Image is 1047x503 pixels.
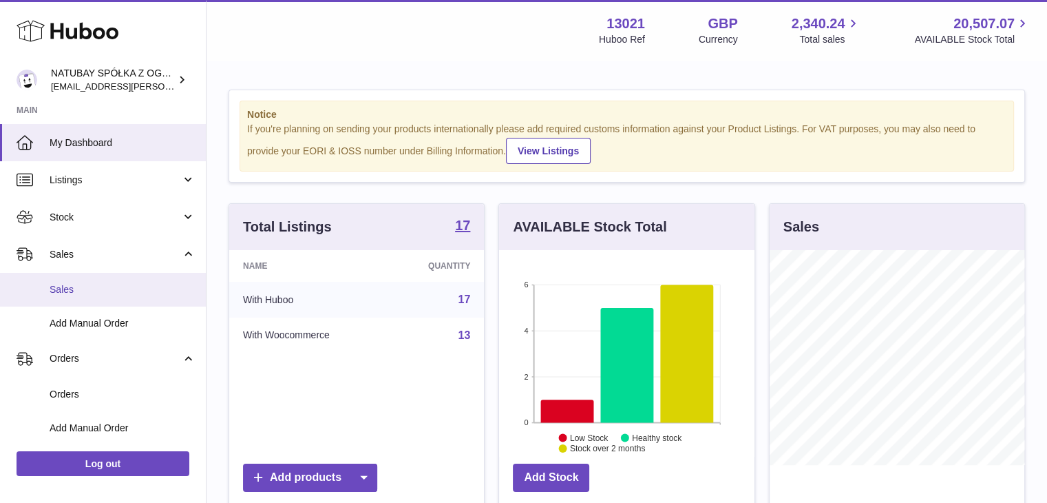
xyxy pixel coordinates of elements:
[525,418,529,427] text: 0
[388,250,485,282] th: Quantity
[51,67,175,93] div: NATUBAY SPÓŁKA Z OGRANICZONĄ ODPOWIEDZIALNOŚCIĄ
[783,218,819,236] h3: Sales
[513,464,589,492] a: Add Stock
[513,218,666,236] h3: AVAILABLE Stock Total
[506,138,591,164] a: View Listings
[50,136,195,150] span: My Dashboard
[50,283,195,296] span: Sales
[525,280,529,289] text: 6
[570,433,609,442] text: Low Stock
[792,14,861,46] a: 2,340.24 Total sales
[229,250,388,282] th: Name
[699,33,738,46] div: Currency
[50,422,195,435] span: Add Manual Order
[525,372,529,380] text: 2
[525,327,529,335] text: 4
[50,174,181,187] span: Listings
[50,248,181,261] span: Sales
[50,388,195,401] span: Orders
[606,14,645,33] strong: 13021
[914,14,1030,46] a: 20,507.07 AVAILABLE Stock Total
[247,108,1006,121] strong: Notice
[570,444,645,453] text: Stock over 2 months
[229,318,388,353] td: With Woocommerce
[50,317,195,330] span: Add Manual Order
[51,81,276,92] span: [EMAIL_ADDRESS][PERSON_NAME][DOMAIN_NAME]
[599,33,645,46] div: Huboo Ref
[17,451,189,476] a: Log out
[953,14,1015,33] span: 20,507.07
[247,123,1006,164] div: If you're planning on sending your products internationally please add required customs informati...
[708,14,737,33] strong: GBP
[243,218,332,236] h3: Total Listings
[455,218,470,232] strong: 17
[792,14,845,33] span: 2,340.24
[914,33,1030,46] span: AVAILABLE Stock Total
[243,464,377,492] a: Add products
[632,433,682,442] text: Healthy stock
[229,282,388,318] td: With Huboo
[458,294,471,305] a: 17
[458,329,471,341] a: 13
[17,70,37,90] img: kacper.antkowski@natubay.pl
[50,211,181,224] span: Stock
[799,33,860,46] span: Total sales
[455,218,470,235] a: 17
[50,352,181,365] span: Orders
